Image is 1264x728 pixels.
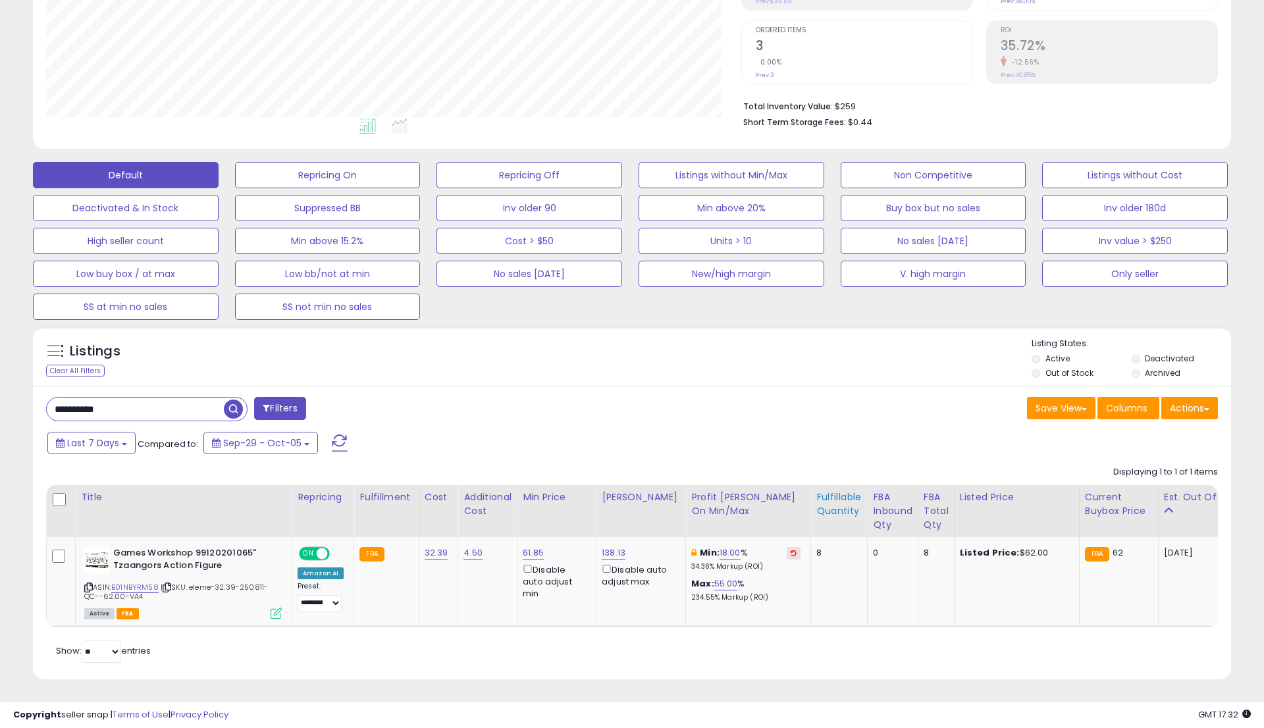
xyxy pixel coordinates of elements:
[1042,261,1228,287] button: Only seller
[67,436,119,450] span: Last 7 Days
[639,195,824,221] button: Min above 20%
[960,547,1069,559] div: $62.00
[691,593,801,602] p: 234.55% Markup (ROI)
[1198,708,1251,721] span: 2025-10-13 17:32 GMT
[841,195,1026,221] button: Buy box but no sales
[425,546,448,559] a: 32.39
[1042,162,1228,188] button: Listings without Cost
[756,57,782,67] small: 0.00%
[639,261,824,287] button: New/high margin
[523,546,544,559] a: 61.85
[113,708,169,721] a: Terms of Use
[171,708,228,721] a: Privacy Policy
[84,608,115,619] span: All listings currently available for purchase on Amazon
[816,490,862,518] div: Fulfillable Quantity
[1027,397,1095,419] button: Save View
[691,577,714,590] b: Max:
[691,578,801,602] div: %
[848,116,872,128] span: $0.44
[1113,546,1123,559] span: 62
[743,101,833,112] b: Total Inventory Value:
[841,261,1026,287] button: V. high margin
[1042,228,1228,254] button: Inv value > $250
[714,577,738,590] a: 55.00
[960,490,1074,504] div: Listed Price
[691,490,805,518] div: Profit [PERSON_NAME] on Min/Max
[1042,195,1228,221] button: Inv older 180d
[359,490,413,504] div: Fulfillment
[298,567,344,579] div: Amazon AI
[33,162,219,188] button: Default
[1001,38,1217,56] h2: 35.72%
[639,162,824,188] button: Listings without Min/Max
[743,97,1208,113] li: $259
[235,261,421,287] button: Low bb/not at min
[328,548,349,559] span: OFF
[436,162,622,188] button: Repricing Off
[235,294,421,320] button: SS not min no sales
[117,608,139,619] span: FBA
[13,708,61,721] strong: Copyright
[84,582,268,602] span: | SKU: eleme-32.39-250811-QC--62.00-VA4
[1106,402,1147,415] span: Columns
[47,432,136,454] button: Last 7 Days
[300,548,317,559] span: ON
[602,490,680,504] div: [PERSON_NAME]
[1097,397,1159,419] button: Columns
[873,547,908,559] div: 0
[691,562,801,571] p: 34.36% Markup (ROI)
[235,162,421,188] button: Repricing On
[463,490,512,518] div: Additional Cost
[235,195,421,221] button: Suppressed BB
[436,228,622,254] button: Cost > $50
[1161,397,1218,419] button: Actions
[924,547,944,559] div: 8
[1045,353,1070,364] label: Active
[602,546,625,559] a: 138.13
[523,562,586,600] div: Disable auto adjust min
[1045,367,1093,378] label: Out of Stock
[254,397,305,420] button: Filters
[756,71,774,79] small: Prev: 3
[33,261,219,287] button: Low buy box / at max
[841,228,1026,254] button: No sales [DATE]
[33,195,219,221] button: Deactivated & In Stock
[1085,490,1153,518] div: Current Buybox Price
[84,547,282,617] div: ASIN:
[33,228,219,254] button: High seller count
[841,162,1026,188] button: Non Competitive
[1032,338,1230,350] p: Listing States:
[359,547,384,561] small: FBA
[1001,71,1036,79] small: Prev: 40.85%
[1145,367,1180,378] label: Archived
[70,342,120,361] h5: Listings
[298,490,348,504] div: Repricing
[756,27,972,34] span: Ordered Items
[756,38,972,56] h2: 3
[56,644,151,657] span: Show: entries
[691,547,801,571] div: %
[816,547,857,559] div: 8
[720,546,741,559] a: 18.00
[138,438,198,450] span: Compared to:
[13,709,228,721] div: seller snap | |
[1001,27,1217,34] span: ROI
[113,547,273,575] b: Games Workshop 99120201065" Tzaangors Action Figure
[436,195,622,221] button: Inv older 90
[1085,547,1109,561] small: FBA
[235,228,421,254] button: Min above 15.2%
[463,546,483,559] a: 4.50
[436,261,622,287] button: No sales [DATE]
[425,490,453,504] div: Cost
[298,582,344,611] div: Preset:
[602,562,675,588] div: Disable auto adjust max
[700,546,720,559] b: Min:
[523,490,591,504] div: Min Price
[1145,353,1194,364] label: Deactivated
[33,294,219,320] button: SS at min no sales
[686,485,811,537] th: The percentage added to the cost of goods (COGS) that forms the calculator for Min & Max prices.
[873,490,912,532] div: FBA inbound Qty
[960,546,1020,559] b: Listed Price:
[111,582,159,593] a: B01NBYRM58
[1007,57,1040,67] small: -12.56%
